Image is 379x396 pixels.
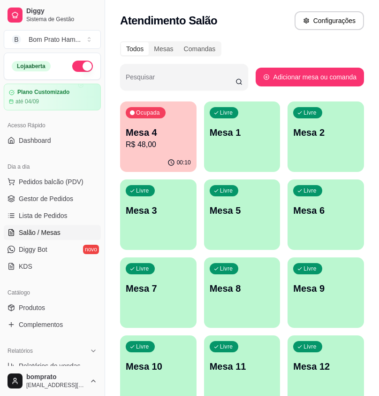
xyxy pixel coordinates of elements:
[293,204,358,217] p: Mesa 6
[288,179,364,250] button: LivreMesa 6
[4,259,101,274] a: KDS
[204,179,280,250] button: LivreMesa 5
[136,265,149,272] p: Livre
[126,360,191,373] p: Mesa 10
[126,126,191,139] p: Mesa 4
[4,4,101,26] a: DiggySistema de Gestão
[17,89,69,96] article: Plano Customizado
[136,187,149,194] p: Livre
[295,11,364,30] button: Configurações
[4,358,101,373] a: Relatórios de vendas
[220,187,233,194] p: Livre
[120,257,197,328] button: LivreMesa 7
[204,101,280,172] button: LivreMesa 1
[4,242,101,257] a: Diggy Botnovo
[8,347,33,355] span: Relatórios
[256,68,364,86] button: Adicionar mesa ou comanda
[293,282,358,295] p: Mesa 9
[120,179,197,250] button: LivreMesa 3
[26,16,97,23] span: Sistema de Gestão
[4,225,101,240] a: Salão / Mesas
[204,257,280,328] button: LivreMesa 8
[149,42,178,55] div: Mesas
[26,7,97,16] span: Diggy
[121,42,149,55] div: Todos
[4,133,101,148] a: Dashboard
[72,61,93,72] button: Alterar Status
[126,282,191,295] p: Mesa 7
[4,285,101,300] div: Catálogo
[19,228,61,237] span: Salão / Mesas
[4,84,101,110] a: Plano Customizadoaté 04/09
[26,373,86,381] span: bomprato
[26,381,86,389] span: [EMAIL_ADDRESS][DOMAIN_NAME]
[29,35,81,44] div: Bom Prato Ham ...
[136,343,149,350] p: Livre
[220,343,233,350] p: Livre
[220,109,233,116] p: Livre
[15,98,39,105] article: até 04/09
[303,187,317,194] p: Livre
[293,360,358,373] p: Mesa 12
[19,211,68,220] span: Lista de Pedidos
[126,76,235,85] input: Pesquisar
[4,317,101,332] a: Complementos
[4,30,101,49] button: Select a team
[19,194,73,203] span: Gestor de Pedidos
[210,204,275,217] p: Mesa 5
[19,361,81,371] span: Relatórios de vendas
[4,191,101,206] a: Gestor de Pedidos
[19,177,83,186] span: Pedidos balcão (PDV)
[288,257,364,328] button: LivreMesa 9
[120,101,197,172] button: OcupadaMesa 4R$ 48,0000:10
[4,370,101,392] button: bomprato[EMAIL_ADDRESS][DOMAIN_NAME]
[4,118,101,133] div: Acesso Rápido
[120,13,217,28] h2: Atendimento Salão
[303,109,317,116] p: Livre
[19,320,63,329] span: Complementos
[4,300,101,315] a: Produtos
[303,265,317,272] p: Livre
[303,343,317,350] p: Livre
[293,126,358,139] p: Mesa 2
[136,109,160,116] p: Ocupada
[179,42,221,55] div: Comandas
[19,136,51,145] span: Dashboard
[4,208,101,223] a: Lista de Pedidos
[126,139,191,150] p: R$ 48,00
[210,126,275,139] p: Mesa 1
[220,265,233,272] p: Livre
[210,360,275,373] p: Mesa 11
[19,262,32,271] span: KDS
[126,204,191,217] p: Mesa 3
[12,61,51,71] div: Loja aberta
[4,174,101,189] button: Pedidos balcão (PDV)
[177,159,191,166] p: 00:10
[4,159,101,174] div: Dia a dia
[19,245,47,254] span: Diggy Bot
[19,303,45,312] span: Produtos
[210,282,275,295] p: Mesa 8
[12,35,21,44] span: B
[288,101,364,172] button: LivreMesa 2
